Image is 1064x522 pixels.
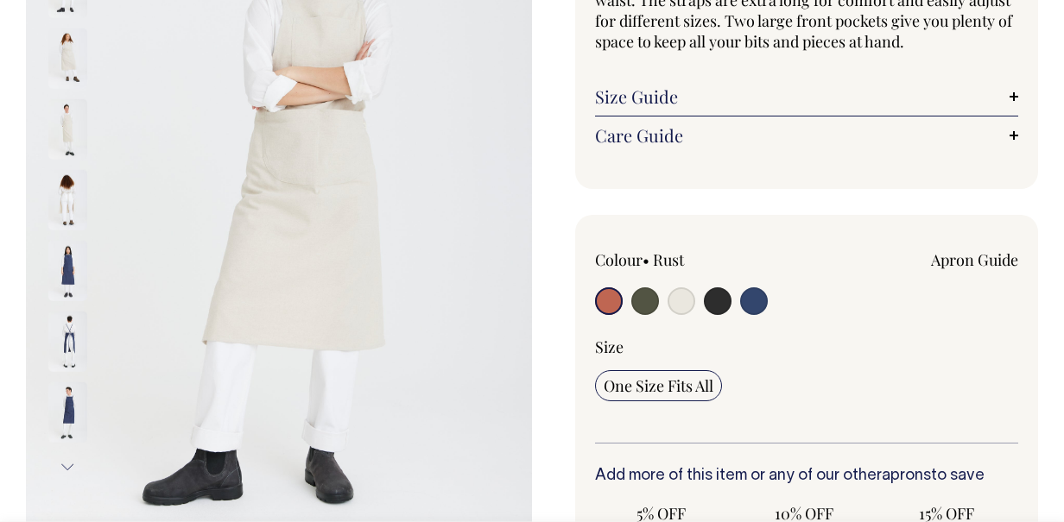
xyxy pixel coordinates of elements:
a: Care Guide [595,125,1018,146]
img: natural [48,170,87,230]
span: • [643,249,649,270]
a: Apron Guide [931,249,1018,270]
span: One Size Fits All [604,375,713,396]
label: Rust [653,249,684,270]
img: indigo [48,382,87,443]
div: Colour [595,249,764,270]
button: Next [54,448,80,487]
h6: Add more of this item or any of our other to save [595,468,1018,485]
div: Size [595,336,1018,357]
img: natural [48,99,87,160]
img: indigo [48,241,87,301]
a: Size Guide [595,86,1018,107]
img: natural [48,28,87,89]
img: indigo [48,311,87,372]
input: One Size Fits All [595,370,722,401]
a: aprons [882,469,931,483]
